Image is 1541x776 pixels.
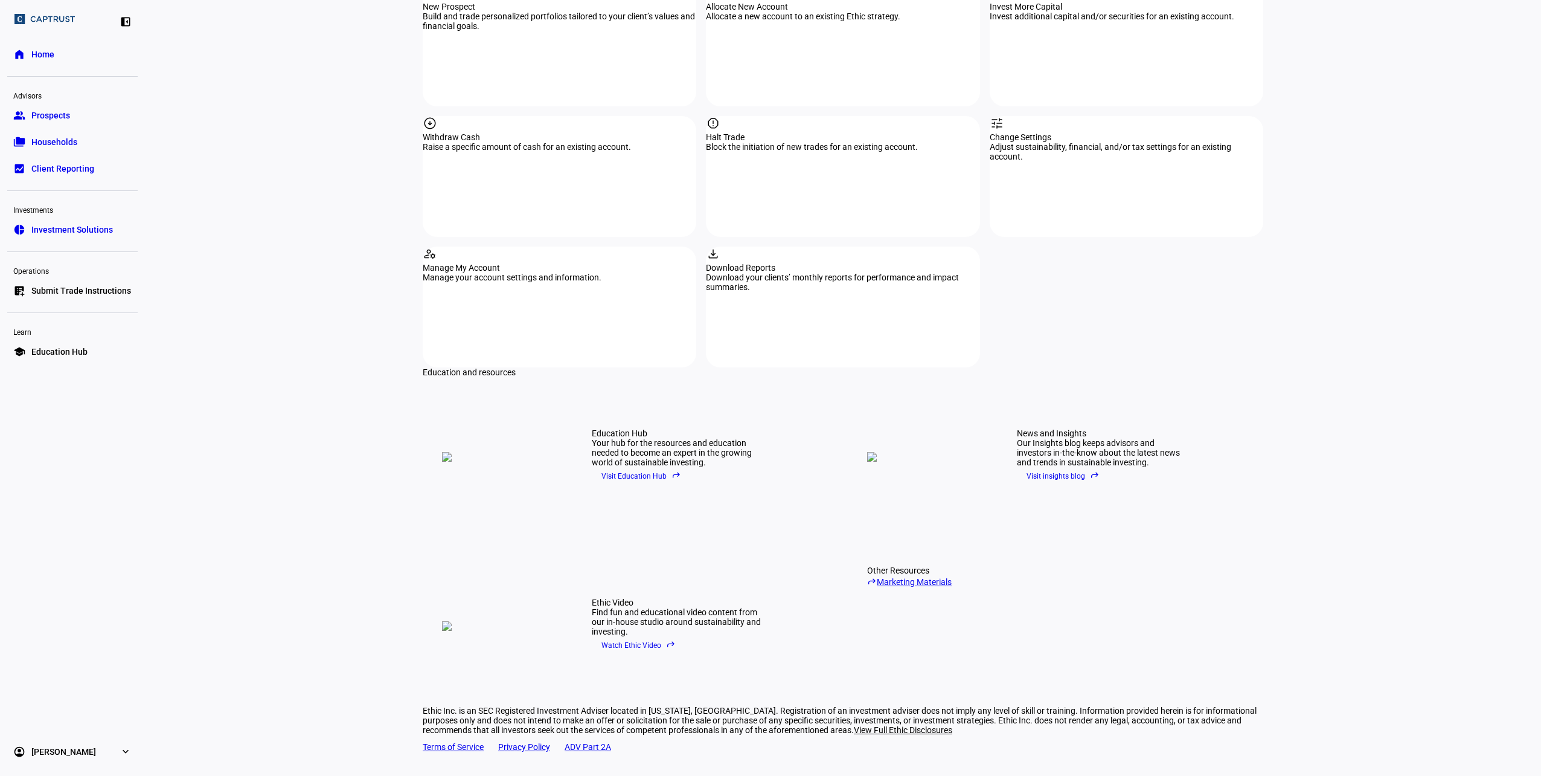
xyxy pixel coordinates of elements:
span: Investment Solutions [31,224,113,236]
span: Households [31,136,77,148]
span: View Full Ethic Disclosures [854,725,952,735]
eth-mat-symbol: folder_copy [13,136,25,148]
img: news.png [867,452,988,462]
a: folder_copyHouseholds [7,130,138,154]
div: Invest More Capital [990,2,1263,11]
eth-mat-symbol: reply [666,639,676,649]
div: Withdraw Cash [423,132,696,142]
div: Allocate New Account [706,2,979,11]
div: Raise a specific amount of cash for an existing account. [423,142,696,152]
a: Watch Ethic Videoreply [592,636,761,655]
div: Our Insights blog keeps advisors and investors in-the-know about the latest news and trends in su... [1017,438,1186,467]
div: Advisors [7,86,138,103]
span: Prospects [31,109,70,121]
a: ADV Part 2A [565,742,611,752]
a: Privacy Policy [498,742,550,752]
div: Education Hub [592,428,761,438]
eth-mat-symbol: group [13,109,25,121]
eth-mat-symbol: list_alt_add [13,285,25,297]
div: Ethic Inc. is an SEC Registered Investment Adviser located in [US_STATE], [GEOGRAPHIC_DATA]. Regi... [423,706,1263,735]
mat-icon: report [706,116,720,131]
eth-mat-symbol: bid_landscape [13,163,25,175]
img: ethic-video.png [442,621,563,631]
button: Visit insights blogreply [1017,467,1109,485]
eth-mat-symbol: pie_chart [13,224,25,236]
span: [PERSON_NAME] [31,746,96,758]
div: Change Settings [990,132,1263,142]
div: New Prospect [423,2,696,11]
div: Manage My Account [423,263,696,273]
div: Investments [7,201,138,218]
span: Home [31,48,54,60]
eth-mat-symbol: reply [867,577,877,586]
a: Terms of Service [423,742,484,752]
a: replyMarketing Materials [867,575,1051,587]
div: Learn [7,323,138,340]
div: Other Resources [867,566,1244,575]
img: education-hub.png [442,452,563,462]
span: Education Hub [31,346,88,358]
div: Allocate a new account to an existing Ethic strategy. [706,11,979,21]
a: homeHome [7,42,138,66]
mat-icon: manage_accounts [423,247,437,261]
mat-icon: tune [990,116,1004,131]
eth-mat-symbol: home [13,48,25,60]
div: Block the initiation of new trades for an existing account. [706,142,979,152]
span: Visit Education Hub [601,467,681,485]
a: pie_chartInvestment Solutions [7,218,138,242]
div: Manage your account settings and information. [423,273,696,282]
a: bid_landscapeClient Reporting [7,157,138,181]
button: Visit Education Hubreply [592,467,691,485]
div: Download your clients’ monthly reports for performance and impact summaries. [706,273,979,292]
span: Submit Trade Instructions [31,285,131,297]
div: News and Insights [1017,428,1186,438]
button: Watch Ethic Videoreply [592,636,685,655]
div: Find fun and educational video content from our in-house studio around sustainability and investing. [592,607,761,636]
eth-mat-symbol: reply [1090,470,1100,480]
div: Adjust sustainability, financial, and/or tax settings for an existing account. [990,142,1263,161]
div: Invest additional capital and/or securities for an existing account. [990,11,1263,21]
span: Client Reporting [31,163,94,175]
span: Watch Ethic Video [601,636,676,655]
div: Education and resources [423,367,1263,377]
div: Download Reports [706,263,979,273]
div: Ethic Video [592,598,761,607]
mat-icon: download [706,247,720,261]
a: Visit Education Hubreply [592,467,761,485]
eth-mat-symbol: left_panel_close [120,16,132,28]
span: Visit insights blog [1027,467,1100,485]
eth-mat-symbol: school [13,346,25,358]
a: Visit insights blogreply [1017,467,1186,485]
div: Build and trade personalized portfolios tailored to your client’s values and financial goals. [423,11,696,31]
div: Operations [7,262,138,279]
div: Your hub for the resources and education needed to become an expert in the growing world of susta... [592,438,761,467]
div: Halt Trade [706,132,979,142]
eth-mat-symbol: account_circle [13,746,25,758]
eth-mat-symbol: expand_more [120,746,132,758]
a: groupProspects [7,103,138,128]
mat-icon: arrow_circle_down [423,116,437,131]
eth-mat-symbol: reply [671,470,681,480]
